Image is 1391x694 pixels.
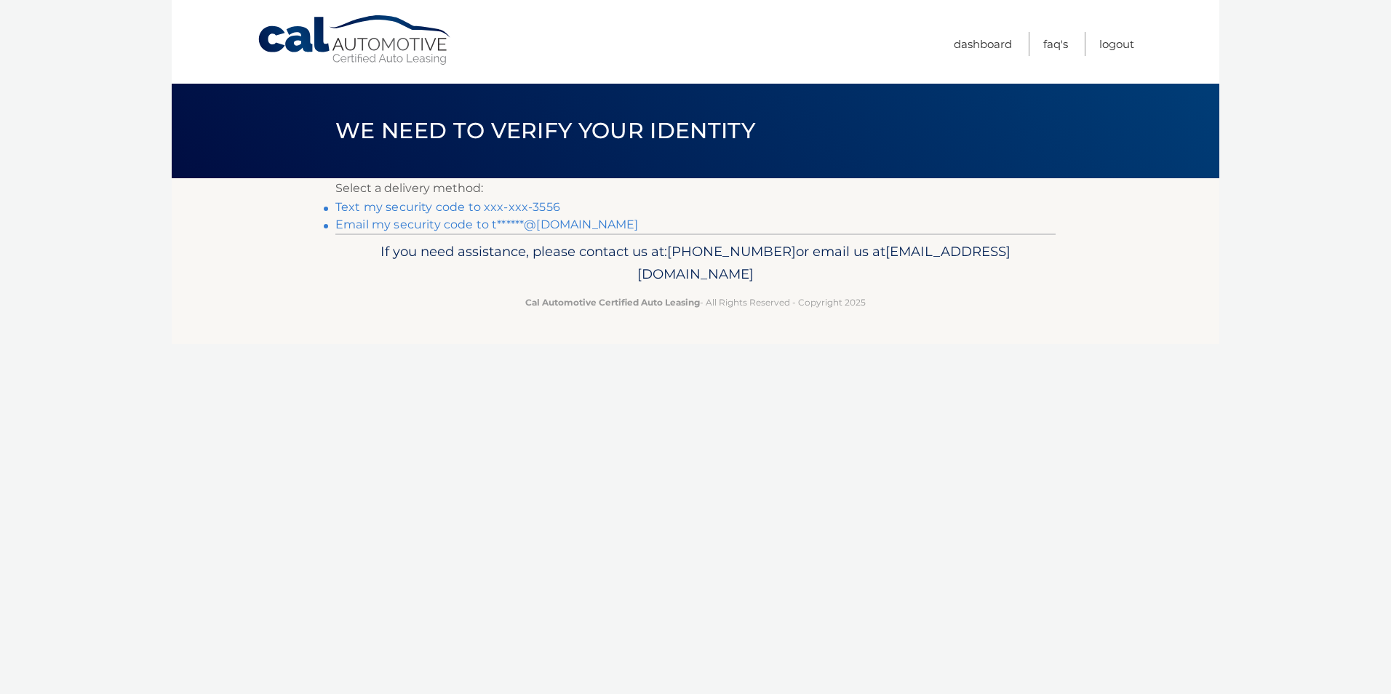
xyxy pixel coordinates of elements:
[1099,32,1134,56] a: Logout
[335,200,560,214] a: Text my security code to xxx-xxx-3556
[335,178,1056,199] p: Select a delivery method:
[257,15,453,66] a: Cal Automotive
[335,218,639,231] a: Email my security code to t******@[DOMAIN_NAME]
[335,117,755,144] span: We need to verify your identity
[345,295,1046,310] p: - All Rights Reserved - Copyright 2025
[954,32,1012,56] a: Dashboard
[1043,32,1068,56] a: FAQ's
[345,240,1046,287] p: If you need assistance, please contact us at: or email us at
[525,297,700,308] strong: Cal Automotive Certified Auto Leasing
[667,243,796,260] span: [PHONE_NUMBER]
